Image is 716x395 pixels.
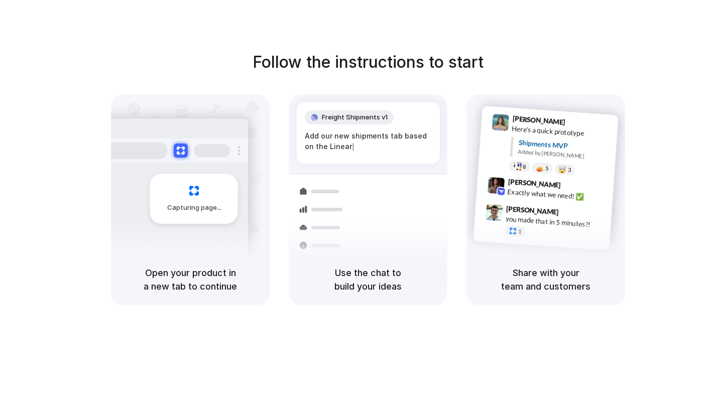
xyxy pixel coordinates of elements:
[545,166,549,171] span: 5
[352,143,354,151] span: |
[512,113,565,127] span: [PERSON_NAME]
[518,138,611,154] div: Shipments MVP
[512,123,612,141] div: Here's a quick prototype
[253,50,484,74] h1: Follow the instructions to start
[301,266,435,293] h5: Use the chat to build your ideas
[568,118,589,130] span: 9:41 AM
[568,167,571,173] span: 3
[123,266,258,293] h5: Open your product in a new tab to continue
[518,148,610,162] div: Added by [PERSON_NAME]
[305,130,432,152] div: Add our new shipments tab based on the Linear
[479,266,613,293] h5: Share with your team and customers
[505,213,606,230] div: you made that in 5 minutes?!
[508,176,561,191] span: [PERSON_NAME]
[322,112,388,122] span: Freight Shipments v1
[167,203,223,213] span: Capturing page
[523,164,526,170] span: 8
[564,181,584,193] span: 9:42 AM
[518,229,522,234] span: 1
[506,203,559,218] span: [PERSON_NAME]
[562,208,582,220] span: 9:47 AM
[507,187,608,204] div: Exactly what we need! ✅
[558,166,567,173] div: 🤯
